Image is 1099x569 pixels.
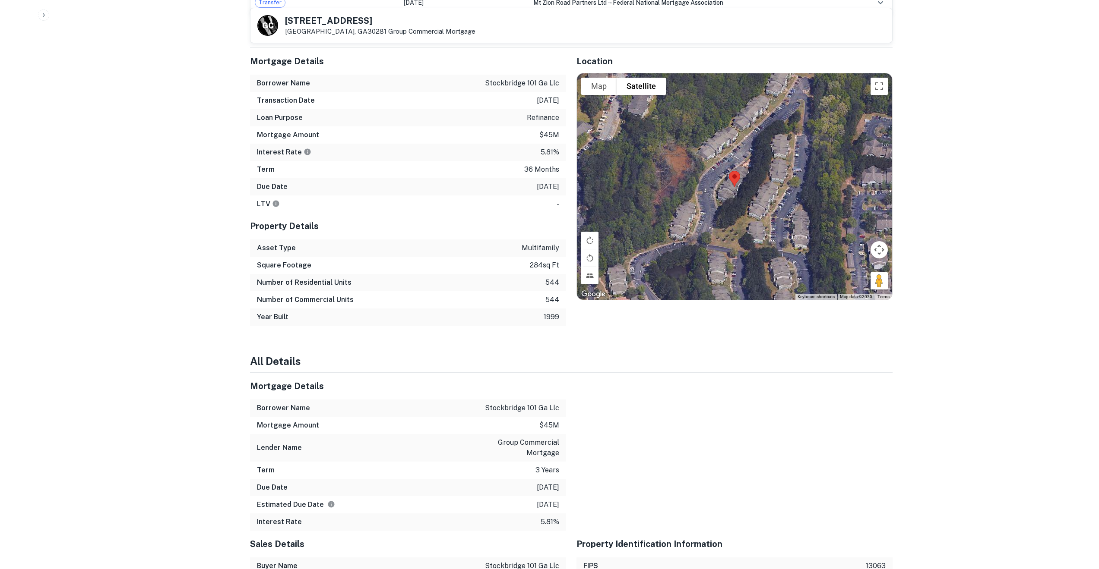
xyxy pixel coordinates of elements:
p: $45m [539,420,559,431]
h6: Number of Commercial Units [257,295,354,305]
p: 5.81% [541,517,559,527]
h6: Due Date [257,482,288,493]
a: Group Commercial Mortgage [388,28,475,35]
h6: Borrower Name [257,78,310,88]
iframe: Chat Widget [1056,500,1099,541]
p: [DATE] [537,500,559,510]
p: - [557,199,559,209]
button: Toggle fullscreen view [871,78,888,95]
p: 1999 [544,312,559,322]
p: 544 [545,277,559,288]
h5: Mortgage Details [250,380,566,393]
h6: Transaction Date [257,95,315,106]
h5: Mortgage Details [250,55,566,68]
p: group commercial mortgage [481,437,559,458]
h6: Term [257,164,275,175]
button: Map camera controls [871,241,888,258]
p: [DATE] [537,482,559,493]
span: Map data ©2025 [840,294,872,299]
p: 544 [545,295,559,305]
button: Rotate map clockwise [581,232,599,249]
button: Show street map [581,78,617,95]
h5: Sales Details [250,538,566,550]
p: [DATE] [537,95,559,106]
h6: Mortgage Amount [257,130,319,140]
h6: LTV [257,199,280,209]
p: multifamily [522,243,559,253]
h6: Year Built [257,312,288,322]
p: G C [262,20,273,31]
p: 36 months [524,164,559,175]
h6: Loan Purpose [257,113,303,123]
h6: Estimated Due Date [257,500,335,510]
h5: Location [576,55,893,68]
svg: LTVs displayed on the website are for informational purposes only and may be reported incorrectly... [272,200,280,207]
a: Terms (opens in new tab) [877,294,890,299]
h6: Interest Rate [257,517,302,527]
h5: Property Details [250,220,566,233]
p: [GEOGRAPHIC_DATA], GA30281 [285,28,475,35]
h6: Square Footage [257,260,311,270]
p: 5.81% [541,147,559,157]
a: Open this area in Google Maps (opens a new window) [579,289,608,300]
h6: Due Date [257,182,288,192]
button: Show satellite imagery [617,78,666,95]
h6: Mortgage Amount [257,420,319,431]
h5: Property Identification Information [576,538,893,550]
button: Keyboard shortcuts [798,294,835,300]
h5: [STREET_ADDRESS] [285,16,475,25]
p: $45m [539,130,559,140]
svg: Estimate is based on a standard schedule for this type of loan. [327,500,335,508]
button: Tilt map [581,267,599,284]
svg: The interest rates displayed on the website are for informational purposes only and may be report... [304,148,311,156]
button: Drag Pegman onto the map to open Street View [871,272,888,289]
p: 3 years [535,465,559,475]
p: 284 sq ft [530,260,559,270]
h6: Borrower Name [257,403,310,413]
p: stockbridge 101 ga llc [485,403,559,413]
button: Rotate map counterclockwise [581,249,599,267]
h6: Lender Name [257,443,302,453]
h6: Number of Residential Units [257,277,352,288]
h6: Interest Rate [257,147,311,157]
h4: All Details [250,353,893,369]
img: Google [579,289,608,300]
h6: Asset Type [257,243,296,253]
p: [DATE] [537,182,559,192]
h6: Term [257,465,275,475]
p: stockbridge 101 ga llc [485,78,559,88]
p: refinance [527,113,559,123]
